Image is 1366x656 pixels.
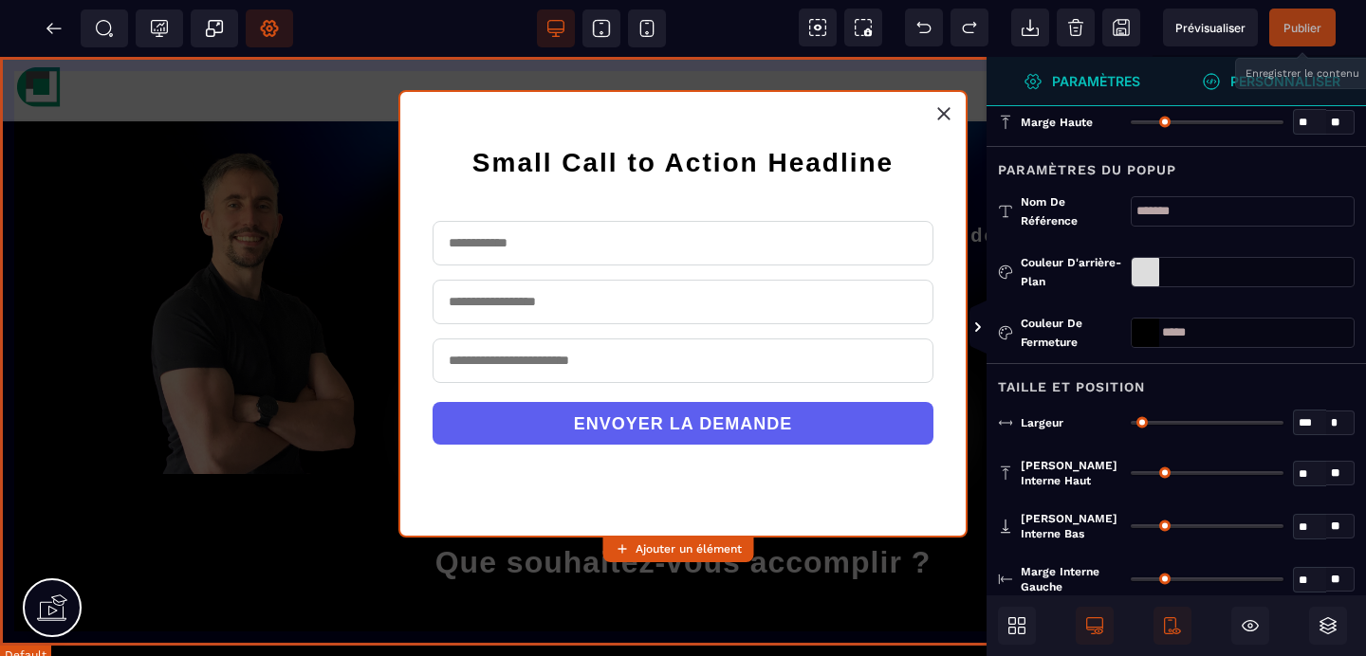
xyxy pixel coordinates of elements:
[602,536,753,562] button: Ajouter un élément
[987,146,1366,181] div: Paramètres du popup
[1021,458,1121,488] span: [PERSON_NAME] interne haut
[1057,9,1095,46] span: Nettoyage
[191,9,238,47] span: Créer une alerte modale
[433,345,933,388] button: ENVOYER LA DEMANDE
[1230,74,1340,88] strong: Personnaliser
[1309,607,1347,645] span: Ouvrir les calques
[1021,511,1121,541] span: [PERSON_NAME] interne bas
[246,9,293,47] span: Favicon
[1102,9,1140,46] span: Enregistrer
[1021,115,1093,130] span: Marge haute
[1011,9,1049,46] span: Importer
[1176,57,1366,106] span: Ouvrir le gestionnaire de styles
[929,42,959,72] a: Close
[987,300,1006,356] span: Afficher les vues
[205,19,224,38] span: Popup
[987,363,1366,398] div: Taille et position
[1021,564,1121,594] span: Marge interne gauche
[799,9,837,46] span: Voir les composants
[1052,74,1140,88] strong: Paramètres
[951,9,988,46] span: Rétablir
[1231,607,1269,645] span: Masquer le bloc
[628,9,666,47] span: Voir mobile
[905,9,943,46] span: Défaire
[537,9,575,47] span: Voir bureau
[1021,192,1121,230] div: Nom de référence
[1021,314,1121,352] div: Couleur de fermeture
[1154,607,1191,645] span: Afficher le mobile
[1269,9,1336,46] span: Enregistrer le contenu
[1283,21,1321,35] span: Publier
[150,19,169,38] span: Tracking
[95,19,114,38] span: SEO
[582,9,620,47] span: Voir tablette
[987,57,1176,106] span: Ouvrir le gestionnaire de styles
[1076,607,1114,645] span: Afficher le desktop
[418,82,948,131] h2: Small Call to Action Headline
[1163,9,1258,46] span: Aperçu
[1175,21,1246,35] span: Prévisualiser
[136,9,183,47] span: Code de suivi
[998,607,1036,645] span: Ouvrir les blocs
[844,9,882,46] span: Capture d'écran
[260,19,279,38] span: Réglages Body
[35,9,73,47] span: Retour
[81,9,128,47] span: Métadata SEO
[1021,415,1063,430] span: Largeur
[636,542,742,556] strong: Ajouter un élément
[1021,253,1121,291] div: Couleur d'arrière-plan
